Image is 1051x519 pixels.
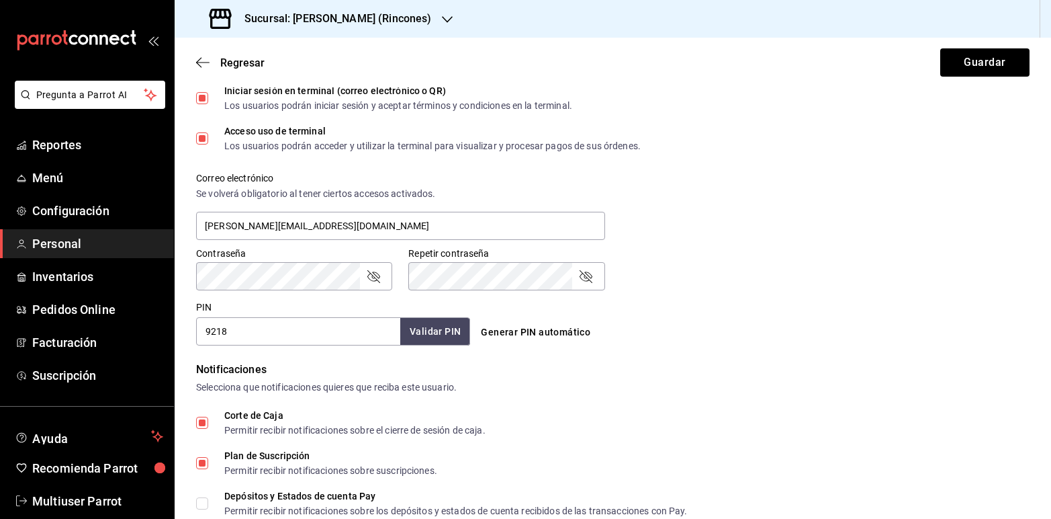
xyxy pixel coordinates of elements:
button: Guardar [940,48,1030,77]
div: Se volverá obligatorio al tener ciertos accesos activados. [196,187,605,201]
div: Acceso uso de terminal [224,126,641,136]
button: Generar PIN automático [475,320,596,345]
label: Repetir contraseña [408,249,604,258]
button: passwordField [365,268,381,284]
span: Multiuser Parrot [32,492,163,510]
span: Suscripción [32,366,163,385]
div: Permitir recibir notificaciones sobre los depósitos y estados de cuenta recibidos de las transacc... [224,506,688,516]
span: Recomienda Parrot [32,459,163,477]
div: Permitir recibir notificaciones sobre suscripciones. [224,466,437,475]
span: Personal [32,235,163,253]
div: Corte de Caja [224,411,486,420]
span: Pregunta a Parrot AI [36,88,144,102]
div: Depósitos y Estados de cuenta Pay [224,491,688,501]
div: Selecciona que notificaciones quieres que reciba este usuario. [196,381,1030,395]
button: Pregunta a Parrot AI [15,81,165,109]
label: Contraseña [196,249,392,258]
button: Regresar [196,56,265,69]
span: Configuración [32,202,163,220]
span: Regresar [220,56,265,69]
a: Pregunta a Parrot AI [9,97,165,112]
input: 3 a 6 dígitos [196,317,400,346]
div: Plan de Suscripción [224,451,437,461]
span: Facturación [32,333,163,352]
span: Inventarios [32,268,163,286]
div: Los usuarios podrán acceder y utilizar la terminal para visualizar y procesar pagos de sus órdenes. [224,141,641,151]
button: open_drawer_menu [148,35,158,46]
div: Iniciar sesión en terminal (correo electrónico o QR) [224,86,572,95]
label: Correo electrónico [196,173,605,183]
div: Notificaciones [196,362,1030,378]
span: Pedidos Online [32,301,163,319]
div: Permitir recibir notificaciones sobre el cierre de sesión de caja. [224,426,486,435]
span: Reportes [32,136,163,154]
h3: Sucursal: [PERSON_NAME] (Rincones) [234,11,431,27]
span: Ayuda [32,428,146,444]
span: Menú [32,169,163,187]
button: Validar PIN [400,318,470,346]
button: passwordField [578,268,594,284]
div: Los usuarios podrán iniciar sesión y aceptar términos y condiciones en la terminal. [224,101,572,110]
label: PIN [196,303,212,312]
